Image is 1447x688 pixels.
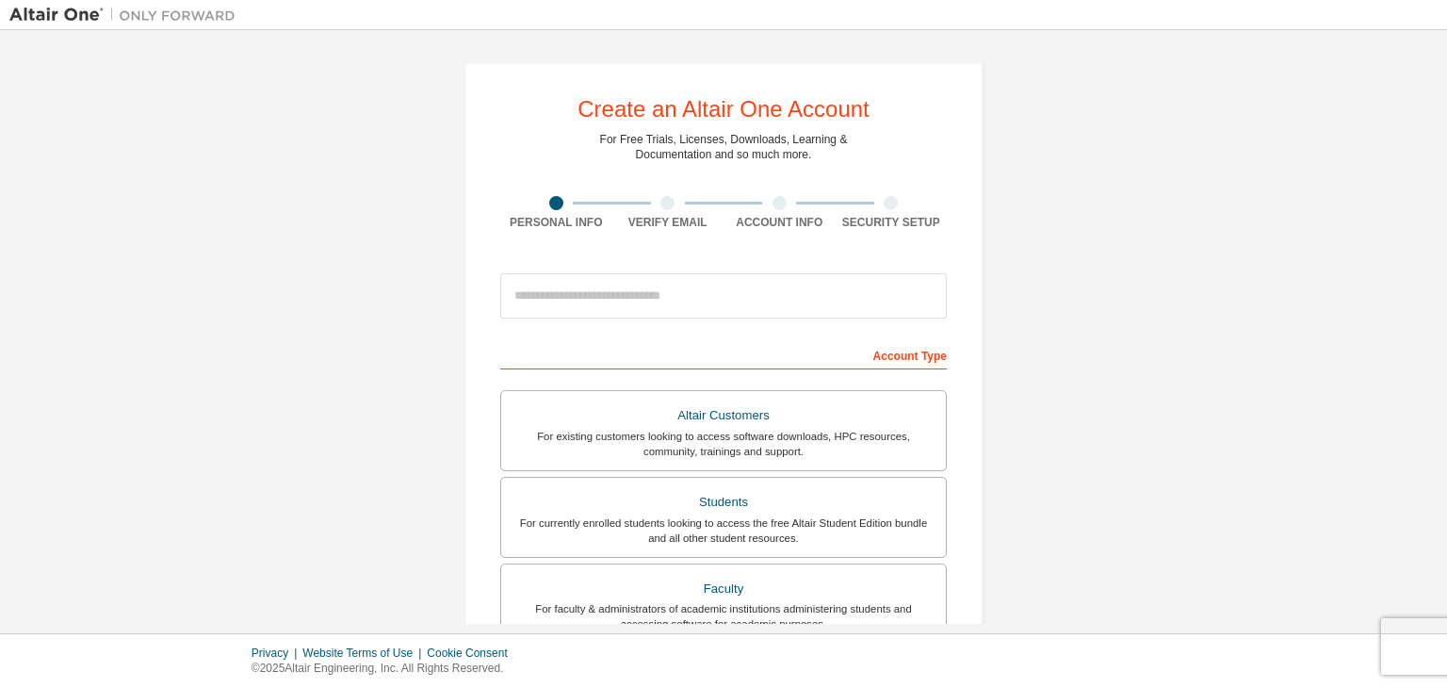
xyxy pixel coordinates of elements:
[512,402,935,429] div: Altair Customers
[512,516,935,546] div: For currently enrolled students looking to access the free Altair Student Edition bundle and all ...
[600,132,848,162] div: For Free Trials, Licenses, Downloads, Learning & Documentation and so much more.
[836,215,948,230] div: Security Setup
[500,215,612,230] div: Personal Info
[512,429,935,459] div: For existing customers looking to access software downloads, HPC resources, community, trainings ...
[512,601,935,631] div: For faculty & administrators of academic institutions administering students and accessing softwa...
[577,98,870,121] div: Create an Altair One Account
[612,215,724,230] div: Verify Email
[427,646,518,661] div: Cookie Consent
[252,646,302,661] div: Privacy
[252,661,519,677] p: © 2025 Altair Engineering, Inc. All Rights Reserved.
[500,339,947,369] div: Account Type
[512,489,935,516] div: Students
[723,215,836,230] div: Account Info
[302,646,427,661] div: Website Terms of Use
[512,576,935,602] div: Faculty
[9,6,245,25] img: Altair One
